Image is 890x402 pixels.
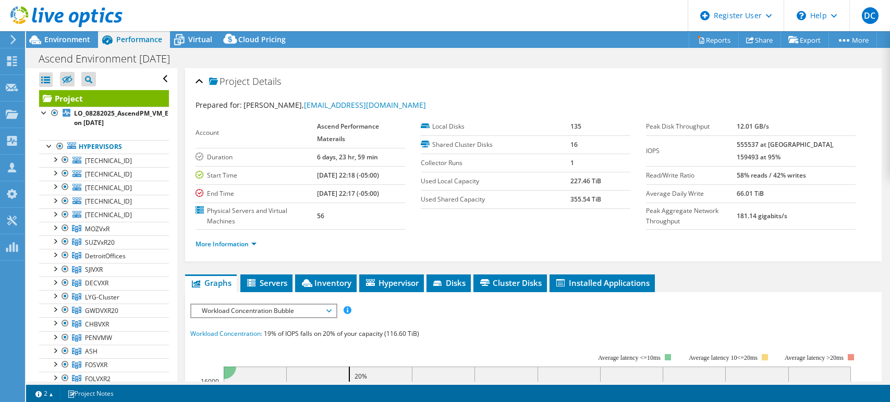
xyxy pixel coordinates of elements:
[252,75,281,87] span: Details
[862,7,879,24] span: DC
[85,374,111,383] span: FOLVXR2
[570,158,574,167] b: 1
[190,278,231,288] span: Graphs
[243,100,426,110] span: [PERSON_NAME],
[421,176,570,186] label: Used Local Capacity
[689,354,758,361] tspan: Average latency 10<=20ms
[39,331,169,345] a: PENVMW
[479,278,542,288] span: Cluster Disks
[85,183,132,192] span: [TECHNICAL_ID]
[39,304,169,317] a: GWDVXR20
[737,211,787,220] b: 181.14 gigabits/s
[364,278,419,288] span: Hypervisor
[317,122,379,143] b: Ascend Performance Materails
[828,32,877,48] a: More
[39,208,169,222] a: [TECHNICAL_ID]
[190,329,262,338] span: Workload Concentration:
[85,360,107,369] span: FOSVXR
[196,152,317,162] label: Duration
[44,34,90,44] span: Environment
[39,290,169,304] a: LYG-Cluster
[421,158,570,168] label: Collector Runs
[39,277,169,290] a: DECVXR
[570,140,578,149] b: 16
[85,265,103,274] span: SJIVXR
[646,206,737,227] label: Peak Aggregate Network Throughput
[28,387,60,400] a: 2
[85,293,119,301] span: LYG-Cluster
[196,206,317,227] label: Physical Servers and Virtual Machines
[39,345,169,358] a: ASH
[196,128,317,138] label: Account
[238,34,286,44] span: Cloud Pricing
[317,211,324,220] b: 56
[317,153,378,161] b: 6 days, 23 hr, 59 min
[39,90,169,107] a: Project
[304,100,426,110] a: [EMAIL_ADDRESS][DOMAIN_NAME]
[39,235,169,249] a: SUZVxR20
[738,32,781,48] a: Share
[39,263,169,277] a: SJIVXR
[421,140,570,150] label: Shared Cluster Disks
[300,278,351,288] span: Inventory
[34,53,186,65] h1: Ascend Environment [DATE]
[570,177,601,185] b: 227.46 TiB
[646,146,737,156] label: IOPS
[85,224,109,233] span: MOZVxR
[355,372,367,381] text: 20%
[555,278,650,288] span: Installed Applications
[646,170,737,181] label: Read/Write Ratio
[85,238,115,247] span: SUZVxR20
[432,278,466,288] span: Disks
[85,320,109,329] span: CHBVXR
[317,171,379,180] b: [DATE] 22:18 (-05:00)
[85,156,132,165] span: [TECHNICAL_ID]
[39,358,169,372] a: FOSVXR
[646,121,737,132] label: Peak Disk Throughput
[737,122,769,131] b: 12.01 GB/s
[737,140,834,161] b: 555537 at [GEOGRAPHIC_DATA], 159493 at 95%
[201,377,219,386] text: 16000
[197,305,331,317] span: Workload Concentration Bubble
[85,347,97,356] span: ASH
[85,279,108,287] span: DECVXR
[116,34,162,44] span: Performance
[39,317,169,331] a: CHBVXR
[797,11,806,20] svg: \n
[785,354,844,361] text: Average latency >20ms
[598,354,661,361] tspan: Average latency <=10ms
[689,32,739,48] a: Reports
[39,140,169,154] a: Hypervisors
[196,240,257,248] a: More Information
[39,154,169,167] a: [TECHNICAL_ID]
[74,109,205,127] b: LO_08282025_AscendPM_VM_Environment on [DATE]
[85,170,132,179] span: [TECHNICAL_ID]
[196,170,317,181] label: Start Time
[196,100,242,110] label: Prepared for:
[60,387,121,400] a: Project Notes
[85,306,118,315] span: GWDVXR20
[85,252,126,260] span: DetroitOffices
[421,194,570,205] label: Used Shared Capacity
[646,189,737,199] label: Average Daily Write
[39,195,169,208] a: [TECHNICAL_ID]
[246,278,287,288] span: Servers
[39,107,169,130] a: LO_08282025_AscendPM_VM_Environment on [DATE]
[39,372,169,385] a: FOLVXR2
[570,122,581,131] b: 135
[421,121,570,132] label: Local Disks
[209,77,250,87] span: Project
[737,171,806,180] b: 58% reads / 42% writes
[39,181,169,194] a: [TECHNICAL_ID]
[85,210,132,219] span: [TECHNICAL_ID]
[39,222,169,235] a: MOZVxR
[196,189,317,199] label: End Time
[781,32,829,48] a: Export
[85,333,112,342] span: PENVMW
[39,167,169,181] a: [TECHNICAL_ID]
[737,189,764,198] b: 66.01 TiB
[39,249,169,262] a: DetroitOffices
[570,195,601,204] b: 355.54 TiB
[188,34,212,44] span: Virtual
[317,189,379,198] b: [DATE] 22:17 (-05:00)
